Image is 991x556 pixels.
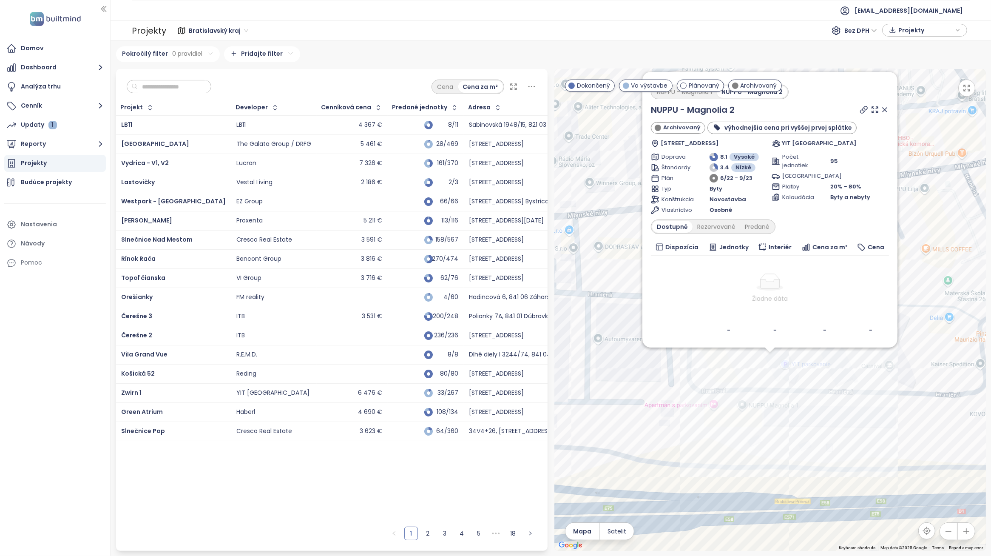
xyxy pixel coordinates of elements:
li: 2 [421,527,435,540]
li: 18 [506,527,520,540]
div: 3 716 € [361,274,382,282]
a: Zwirn 1 [121,388,142,397]
div: Pomoc [4,254,106,271]
a: [PERSON_NAME] [121,216,172,225]
a: 5 [473,527,486,540]
div: 7 326 € [359,160,382,167]
div: Budúce projekty [21,177,72,188]
a: Topoľčianska [121,274,165,282]
span: Typ [662,185,691,193]
span: Vysoké [734,153,755,161]
span: Novostavba [710,195,746,204]
a: 1 [405,527,417,540]
button: Dashboard [4,59,106,76]
span: Projekty [898,24,953,37]
div: 3 623 € [360,428,382,435]
div: Projekt [121,105,143,110]
span: Predané jednotky [392,105,448,110]
a: Analýza trhu [4,78,106,95]
a: Domov [4,40,106,57]
div: Cenníková cena [321,105,372,110]
div: NUPPU - Magnolia 2 [717,86,787,98]
div: [STREET_ADDRESS] Bystrica [469,198,549,205]
div: [STREET_ADDRESS] [469,274,524,282]
div: Analýza trhu [21,81,61,92]
div: Projekty [21,158,47,168]
div: Reding [236,370,256,378]
div: 2 186 € [361,179,382,186]
span: 95 [830,157,838,165]
span: Vlastníctvo [662,206,691,214]
span: Plánovaný [689,81,719,90]
a: Report a map error [949,545,983,550]
span: Byty a nebyty [830,193,870,202]
span: Cena za m² [812,242,848,252]
span: Cena [868,242,884,252]
a: Budúce projekty [4,174,106,191]
span: 0 pravidiel [173,49,203,58]
a: Slnečnice Pop [121,427,165,435]
div: 2/3 [437,180,458,185]
span: Dokončený [577,81,610,90]
a: Orešianky [121,293,153,301]
div: Lucron [236,160,256,167]
a: Updaty 1 [4,117,106,134]
div: Pomoc [21,257,42,268]
span: Bez DPH [844,24,877,37]
div: 161/370 [437,160,458,166]
span: Vydrica - V1, V2 [121,159,169,167]
span: 3.4 [720,163,729,172]
a: Čerešne 2 [121,331,152,339]
div: Cresco Real Estate [236,428,292,435]
a: Lastovičky [121,178,155,186]
a: Vila Grand Vue [121,350,168,359]
a: 3 [439,527,451,540]
a: Terms (opens in new tab) [932,545,944,550]
span: Archivovaný [663,123,701,132]
div: 6 476 € [358,389,382,397]
div: 3 816 € [361,255,382,263]
div: Pokročilý filter [116,46,220,62]
a: Slnečnice Nad Mestom [121,235,193,244]
div: Návody [21,238,45,249]
span: Dispozícia [665,242,699,252]
div: [STREET_ADDRESS] [469,408,524,416]
span: Počet jednotiek [782,153,812,170]
div: Polianky 7A, 841 01 Dúbravka, [GEOGRAPHIC_DATA] [469,313,617,320]
span: Map data ©2025 Google [881,545,927,550]
div: [STREET_ADDRESS] [469,332,524,339]
button: Satelit [600,523,634,540]
div: 113/116 [437,218,458,223]
div: Sabinovská 1948/15, 821 03 [GEOGRAPHIC_DATA], [GEOGRAPHIC_DATA] [469,121,676,129]
span: Mapa [573,527,591,536]
span: [GEOGRAPHIC_DATA] [782,172,812,180]
div: Žiadne dáta [654,294,886,303]
div: R.E.M.D. [236,351,257,359]
li: 1 [404,527,418,540]
div: FM reality [236,294,264,301]
div: ITB [236,332,245,339]
div: 5 461 € [361,140,382,148]
div: 28/469 [437,141,458,147]
a: Čerešne 3 [121,312,152,320]
span: - [830,172,834,180]
div: Hadincová 6, 841 06 Záhorská [GEOGRAPHIC_DATA], [GEOGRAPHIC_DATA] [469,294,686,301]
li: 3 [438,527,452,540]
div: 3 591 € [361,236,382,244]
div: 64/360 [437,428,458,434]
span: Plán [662,174,691,182]
li: Nasledujúca strana [523,527,537,540]
div: [STREET_ADDRESS] [469,389,524,397]
div: 8/11 [437,122,458,128]
span: Bratislavský kraj [189,24,248,37]
div: 270/474 [437,256,458,262]
a: 4 [456,527,469,540]
div: Cena [433,81,458,93]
